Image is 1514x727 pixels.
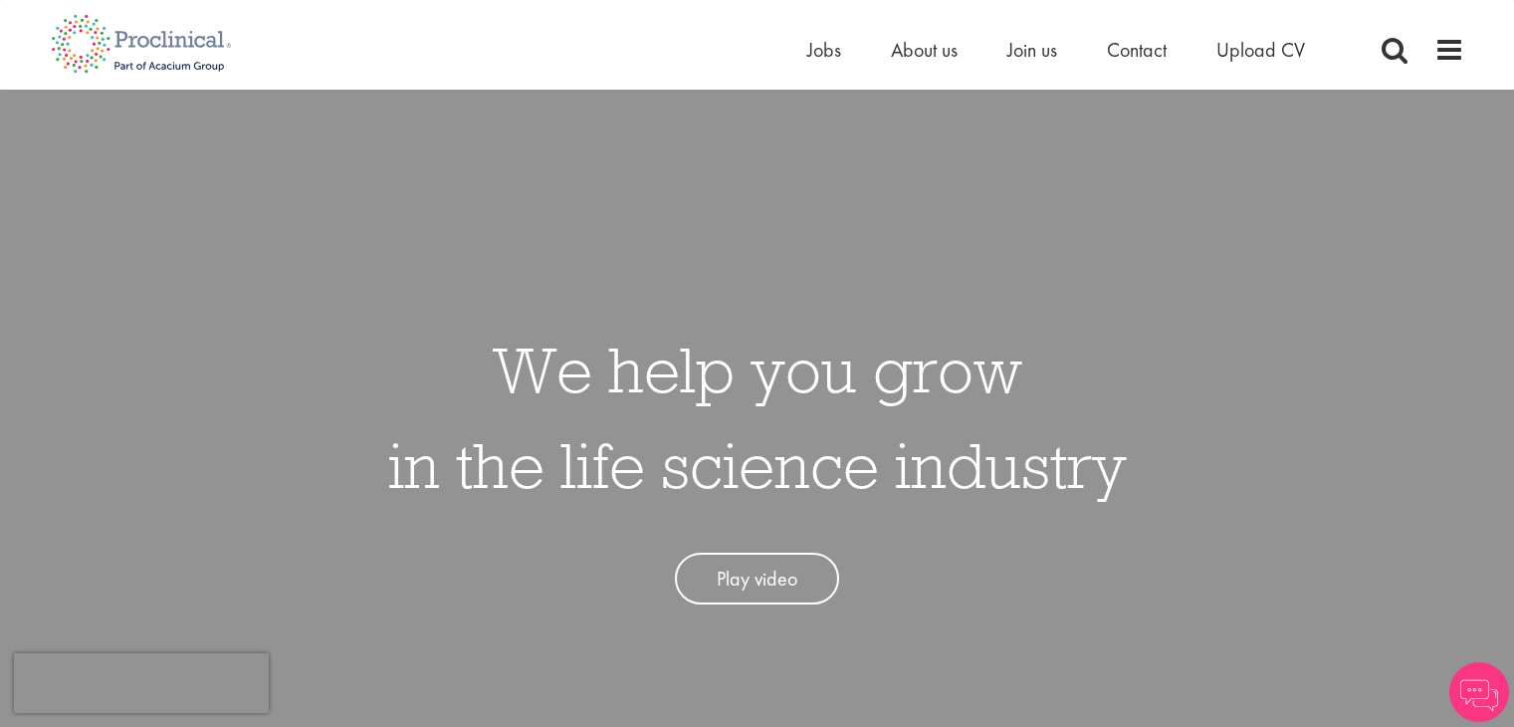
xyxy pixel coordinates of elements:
[388,322,1127,513] h1: We help you grow in the life science industry
[1216,37,1305,63] a: Upload CV
[1449,662,1509,722] img: Chatbot
[891,37,958,63] a: About us
[1107,37,1167,63] a: Contact
[1007,37,1057,63] a: Join us
[675,553,839,606] a: Play video
[807,37,841,63] a: Jobs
